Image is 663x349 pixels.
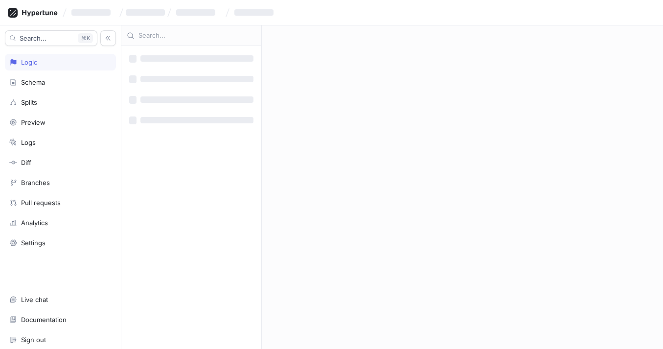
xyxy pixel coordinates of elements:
div: Settings [21,239,46,247]
input: Search... [138,31,256,41]
button: ‌ [68,4,118,21]
span: Search... [20,35,46,41]
div: Branches [21,179,50,186]
span: ‌ [176,9,215,16]
span: ‌ [140,55,253,62]
div: Live chat [21,296,48,303]
span: ‌ [140,117,253,123]
span: ‌ [129,75,137,83]
span: ‌ [234,9,274,16]
div: Pull requests [21,199,61,207]
div: Logic [21,58,37,66]
span: ‌ [129,96,137,104]
div: K [78,33,93,43]
div: Splits [21,98,37,106]
a: Documentation [5,311,116,328]
div: Diff [21,159,31,166]
span: ‌ [126,9,165,16]
span: ‌ [140,96,253,103]
span: ‌ [129,116,137,124]
span: ‌ [71,9,111,16]
span: ‌ [140,76,253,82]
div: Documentation [21,316,67,324]
button: Search...K [5,30,97,46]
div: Logs [21,139,36,146]
div: Schema [21,78,45,86]
button: ‌ [172,4,223,21]
div: Preview [21,118,46,126]
div: Sign out [21,336,46,344]
span: ‌ [129,55,137,63]
button: ‌ [230,4,281,21]
div: Analytics [21,219,48,227]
